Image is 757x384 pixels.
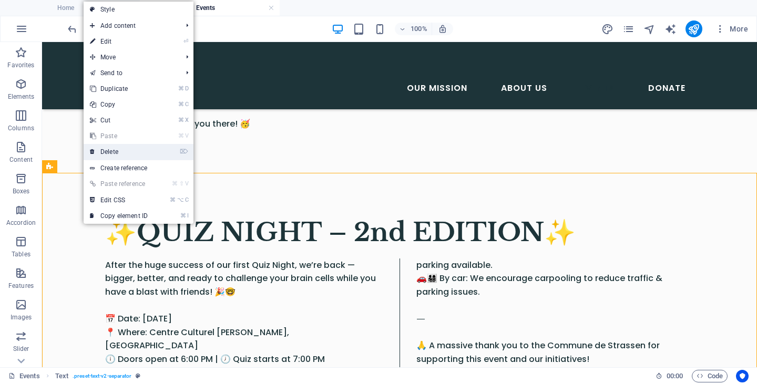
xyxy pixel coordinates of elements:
[13,345,29,353] p: Slider
[183,38,188,45] i: ⏎
[84,49,178,65] span: Move
[6,219,36,227] p: Accordion
[170,196,176,203] i: ⌘
[180,212,186,219] i: ⌘
[185,132,188,139] i: V
[172,180,178,187] i: ⌘
[179,180,184,187] i: ⇧
[55,370,68,382] span: Click to select. Double-click to edit
[643,23,656,35] button: navigator
[667,370,683,382] span: 00 00
[66,23,78,35] i: Undo: Change image (Ctrl+Z)
[688,23,700,35] i: Publish
[656,370,683,382] h6: Session time
[84,81,154,97] a: ⌘DDuplicate
[187,212,188,219] i: I
[7,61,34,69] p: Favorites
[674,372,676,380] span: :
[84,144,154,160] a: ⌦Delete
[84,97,154,112] a: ⌘CCopy
[664,23,677,35] button: text_generator
[178,132,184,139] i: ⌘
[12,250,30,258] p: Tables
[715,24,748,34] span: More
[395,23,432,35] button: 100%
[180,148,188,155] i: ⌦
[136,373,140,379] i: This element is a customizable preset
[601,23,613,35] i: Design (Ctrl+Alt+Y)
[185,196,188,203] i: C
[84,160,193,176] a: Create reference
[84,112,154,128] a: ⌘XCut
[736,370,749,382] button: Usercentrics
[622,23,635,35] button: pages
[84,208,154,224] a: ⌘ICopy element ID
[411,23,427,35] h6: 100%
[66,23,78,35] button: undo
[177,196,184,203] i: ⌥
[697,370,723,382] span: Code
[185,101,188,108] i: C
[185,117,188,123] i: X
[84,192,154,208] a: ⌘⌥CEdit CSS
[84,176,154,192] a: ⌘⇧VPaste reference
[8,282,34,290] p: Features
[8,92,35,101] p: Elements
[8,370,40,382] a: Click to cancel selection. Double-click to open Pages
[178,85,184,92] i: ⌘
[438,24,447,34] i: On resize automatically adjust zoom level to fit chosen device.
[185,180,188,187] i: V
[711,20,752,37] button: More
[84,34,154,49] a: ⏎Edit
[664,23,677,35] i: AI Writer
[13,187,30,195] p: Boxes
[686,20,702,37] button: publish
[622,23,635,35] i: Pages (Ctrl+Alt+S)
[185,85,188,92] i: D
[643,23,656,35] i: Navigator
[73,370,131,382] span: . preset-text-v2-separator
[178,101,184,108] i: ⌘
[55,370,141,382] nav: breadcrumb
[11,313,32,321] p: Images
[84,2,193,17] a: Style
[692,370,728,382] button: Code
[84,18,178,34] span: Add content
[140,2,280,14] h4: Events
[9,155,33,164] p: Content
[84,65,178,81] a: Send to
[601,23,614,35] button: design
[8,124,34,132] p: Columns
[84,128,154,144] a: ⌘VPaste
[178,117,184,123] i: ⌘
